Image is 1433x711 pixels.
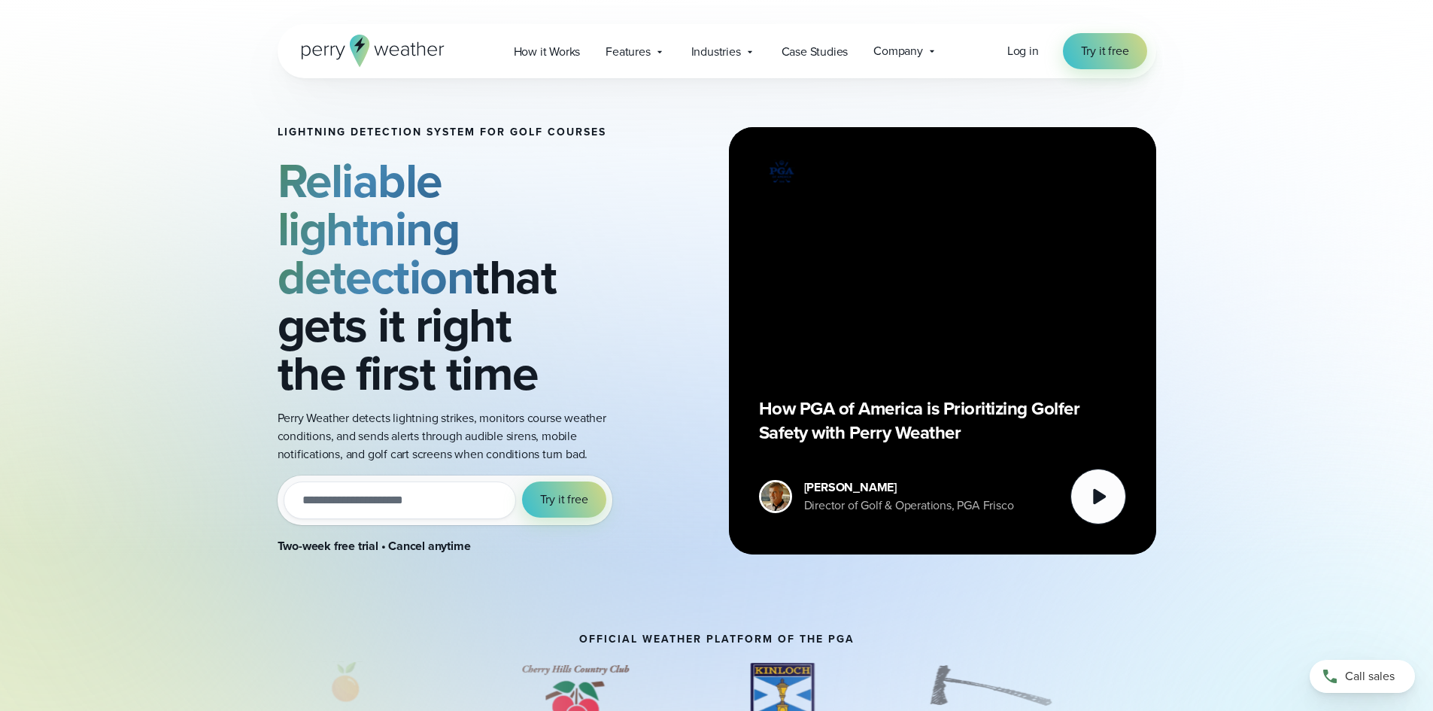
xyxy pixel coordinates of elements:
[540,491,588,509] span: Try it free
[1310,660,1415,693] a: Call sales
[691,43,741,61] span: Industries
[1345,667,1395,685] span: Call sales
[606,43,650,61] span: Features
[759,397,1126,445] p: How PGA of America is Prioritizing Golfer Safety with Perry Weather
[522,482,606,518] button: Try it free
[782,43,849,61] span: Case Studies
[1007,42,1039,59] span: Log in
[278,126,630,138] h1: Lightning detection system for golf courses
[1007,42,1039,60] a: Log in
[278,156,630,397] h2: that gets it right the first time
[769,36,861,67] a: Case Studies
[501,36,594,67] a: How it Works
[804,479,1014,497] div: [PERSON_NAME]
[873,42,923,60] span: Company
[1081,42,1129,60] span: Try it free
[278,537,471,555] strong: Two-week free trial • Cancel anytime
[804,497,1014,515] div: Director of Golf & Operations, PGA Frisco
[761,482,790,511] img: Paul Earnest, Director of Golf & Operations, PGA Frisco Headshot
[278,409,630,463] p: Perry Weather detects lightning strikes, monitors course weather conditions, and sends alerts thr...
[278,145,474,312] strong: Reliable lightning detection
[1063,33,1147,69] a: Try it free
[579,634,855,646] h3: Official Weather Platform of the PGA
[514,43,581,61] span: How it Works
[759,157,804,186] img: PGA.svg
